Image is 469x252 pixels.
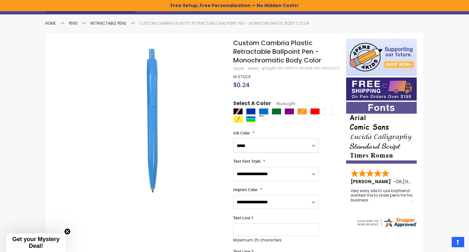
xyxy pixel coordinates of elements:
[233,187,258,192] span: Imprint Color
[393,178,450,185] span: - ,
[346,39,417,76] img: 4pens 4 kids
[396,178,402,185] span: OK
[246,108,256,115] div: Blue
[139,21,309,26] li: Custom Cambria Plastic Retractable Ballpoint Pen - Monochromatic Body Color
[356,217,417,228] img: 4pens.com widget logo
[346,77,417,101] img: Free shipping on orders over $199
[310,108,320,115] div: Red
[346,102,417,164] img: font-personalization-examples
[233,238,319,243] p: Maximum 25 characters
[233,74,251,79] div: Availability
[64,228,71,235] button: Close teaser
[6,233,65,252] div: Get your Mystery Deal!Close teaser
[272,66,339,71] a: Be the first to review this product
[233,159,260,164] span: Text Font Style
[285,108,294,115] div: Purple
[248,66,272,71] div: 4PHPC-874S
[272,108,281,115] div: Green
[246,116,256,123] div: Assorted
[323,108,333,115] div: White
[233,66,245,71] strong: SKU
[351,178,393,185] span: [PERSON_NAME]
[12,236,59,249] span: Get your Mystery Deal!
[416,235,469,252] iframe: Google Customer Reviews
[259,108,269,115] div: Blue Light
[356,224,417,230] a: 4pens.com certificate URL
[233,80,249,89] span: $0.24
[90,20,126,26] a: Retractable Pens
[233,215,253,221] span: Text Line 1
[233,74,251,79] span: In stock
[233,38,321,65] span: Custom Cambria Plastic Retractable Ballpoint Pen - Monochromatic Body Color
[403,178,450,185] span: [GEOGRAPHIC_DATA]
[78,48,225,194] img: image_9__1_1.jpg
[233,130,250,136] span: Ink Color
[69,20,78,26] a: Pens
[233,100,271,109] span: Select A Color
[45,20,56,26] a: Home
[351,189,413,202] div: Very easy site to use boyfriend wanted me to order pens for his business
[271,101,295,106] span: Blue Light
